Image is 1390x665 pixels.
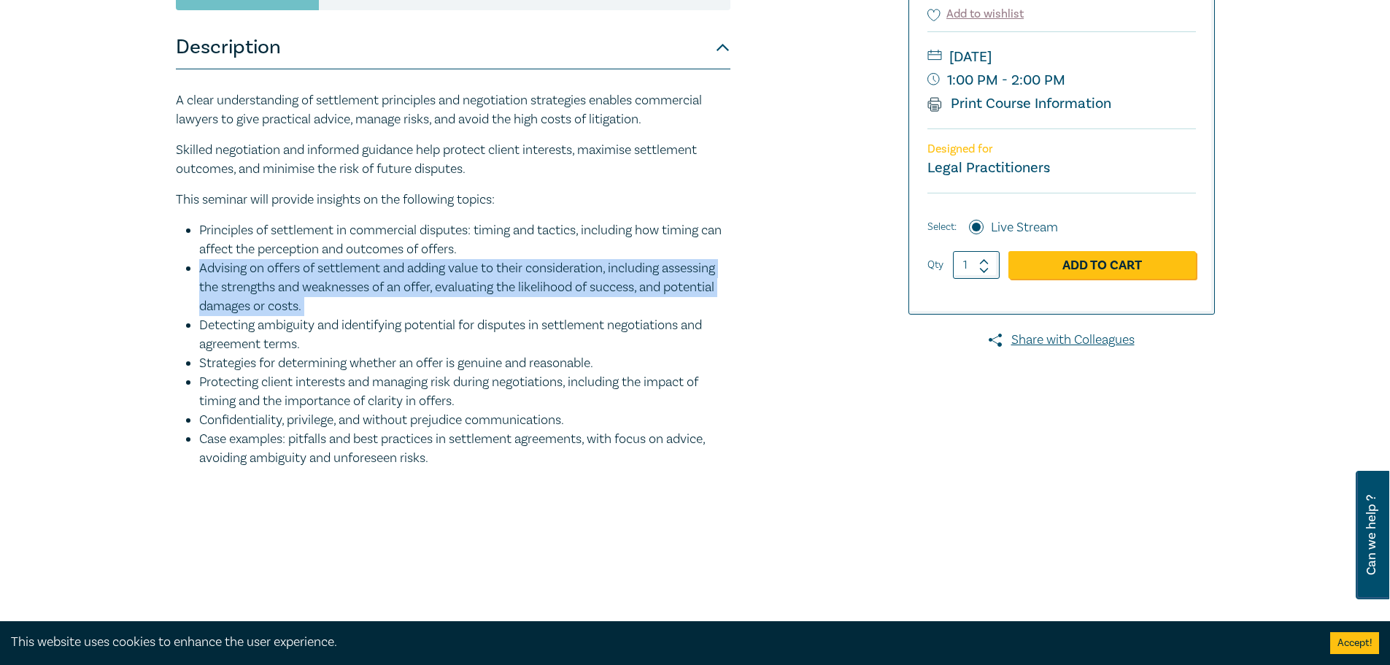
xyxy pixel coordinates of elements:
[11,633,1308,652] div: This website uses cookies to enhance the user experience.
[199,411,730,430] li: Confidentiality, privilege, and without prejudice communications.
[176,191,730,210] p: This seminar will provide insights on the following topics:
[927,94,1112,113] a: Print Course Information
[199,373,730,411] li: Protecting client interests and managing risk during negotiations, including the impact of timing...
[927,219,957,235] span: Select:
[927,6,1024,23] button: Add to wishlist
[927,45,1196,69] small: [DATE]
[908,331,1215,350] a: Share with Colleagues
[199,259,730,316] li: Advising on offers of settlement and adding value to their consideration, including assessing the...
[1364,480,1378,591] span: Can we help ?
[927,69,1196,92] small: 1:00 PM - 2:00 PM
[953,251,1000,279] input: 1
[1330,632,1379,654] button: Accept cookies
[176,26,730,69] button: Description
[176,91,730,129] p: A clear understanding of settlement principles and negotiation strategies enables commercial lawy...
[1008,251,1196,279] a: Add to Cart
[927,142,1196,156] p: Designed for
[991,218,1058,237] label: Live Stream
[176,141,730,179] p: Skilled negotiation and informed guidance help protect client interests, maximise settlement outc...
[199,221,730,259] li: Principles of settlement in commercial disputes: timing and tactics, including how timing can aff...
[927,257,943,273] label: Qty
[199,430,730,468] li: Case examples: pitfalls and best practices in settlement agreements, with focus on advice, avoidi...
[199,354,730,373] li: Strategies for determining whether an offer is genuine and reasonable.
[199,316,730,354] li: Detecting ambiguity and identifying potential for disputes in settlement negotiations and agreeme...
[927,158,1050,177] small: Legal Practitioners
